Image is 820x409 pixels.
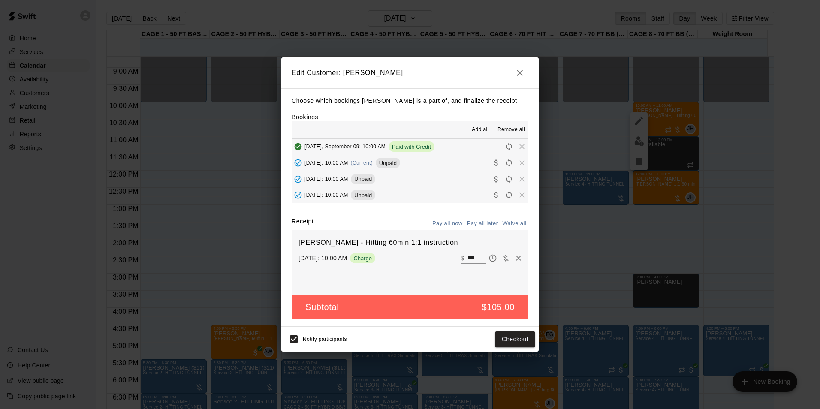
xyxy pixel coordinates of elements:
[516,143,528,150] span: Remove
[465,217,500,230] button: Pay all later
[304,176,348,182] span: [DATE]: 10:00 AM
[292,156,304,169] button: Added - Collect Payment
[292,171,528,187] button: Added - Collect Payment[DATE]: 10:00 AMUnpaidCollect paymentRescheduleRemove
[516,175,528,182] span: Remove
[292,173,304,186] button: Added - Collect Payment
[494,123,528,137] button: Remove all
[516,192,528,198] span: Remove
[304,144,386,150] span: [DATE], September 09: 10:00 AM
[430,217,465,230] button: Pay all now
[298,254,347,262] p: [DATE]: 10:00 AM
[303,337,347,343] span: Notify participants
[351,176,375,182] span: Unpaid
[298,237,522,248] h6: [PERSON_NAME] - Hitting 60min 1:1 instruction
[499,254,512,262] span: Waive payment
[503,192,516,198] span: Reschedule
[490,159,503,166] span: Collect payment
[281,57,539,88] h2: Edit Customer: [PERSON_NAME]
[292,217,314,230] label: Receipt
[292,155,528,171] button: Added - Collect Payment[DATE]: 10:00 AM(Current)UnpaidCollect paymentRescheduleRemove
[292,189,304,201] button: Added - Collect Payment
[461,254,464,262] p: $
[490,192,503,198] span: Collect payment
[490,175,503,182] span: Collect payment
[292,140,304,153] button: Added & Paid
[486,254,499,262] span: Pay later
[351,192,375,198] span: Unpaid
[503,143,516,150] span: Reschedule
[500,217,528,230] button: Waive all
[376,160,400,166] span: Unpaid
[292,96,528,106] p: Choose which bookings [PERSON_NAME] is a part of, and finalize the receipt
[305,301,339,313] h5: Subtotal
[516,159,528,166] span: Remove
[389,144,434,150] span: Paid with Credit
[292,187,528,203] button: Added - Collect Payment[DATE]: 10:00 AMUnpaidCollect paymentRescheduleRemove
[350,255,375,262] span: Charge
[503,175,516,182] span: Reschedule
[351,160,373,166] span: (Current)
[495,331,535,347] button: Checkout
[512,252,525,265] button: Remove
[482,301,515,313] h5: $105.00
[497,126,525,134] span: Remove all
[292,114,318,120] label: Bookings
[503,159,516,166] span: Reschedule
[472,126,489,134] span: Add all
[467,123,494,137] button: Add all
[304,192,348,198] span: [DATE]: 10:00 AM
[292,139,528,155] button: Added & Paid[DATE], September 09: 10:00 AMPaid with CreditRescheduleRemove
[304,160,348,166] span: [DATE]: 10:00 AM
